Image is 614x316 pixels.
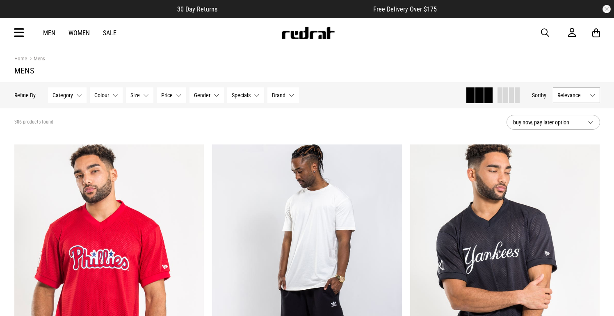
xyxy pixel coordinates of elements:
[161,92,173,98] span: Price
[52,92,73,98] span: Category
[227,87,264,103] button: Specials
[14,55,27,62] a: Home
[532,90,546,100] button: Sortby
[281,27,335,39] img: Redrat logo
[177,5,217,13] span: 30 Day Returns
[14,66,600,76] h1: Mens
[189,87,224,103] button: Gender
[553,87,600,103] button: Relevance
[103,29,116,37] a: Sale
[14,92,36,98] p: Refine By
[232,92,251,98] span: Specials
[126,87,153,103] button: Size
[27,55,45,63] a: Mens
[267,87,299,103] button: Brand
[373,5,437,13] span: Free Delivery Over $175
[90,87,123,103] button: Colour
[14,119,53,126] span: 306 products found
[513,117,581,127] span: buy now, pay later option
[194,92,210,98] span: Gender
[43,29,55,37] a: Men
[48,87,87,103] button: Category
[507,115,600,130] button: buy now, pay later option
[557,92,587,98] span: Relevance
[68,29,90,37] a: Women
[157,87,186,103] button: Price
[130,92,140,98] span: Size
[272,92,285,98] span: Brand
[94,92,109,98] span: Colour
[541,92,546,98] span: by
[234,5,357,13] iframe: Customer reviews powered by Trustpilot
